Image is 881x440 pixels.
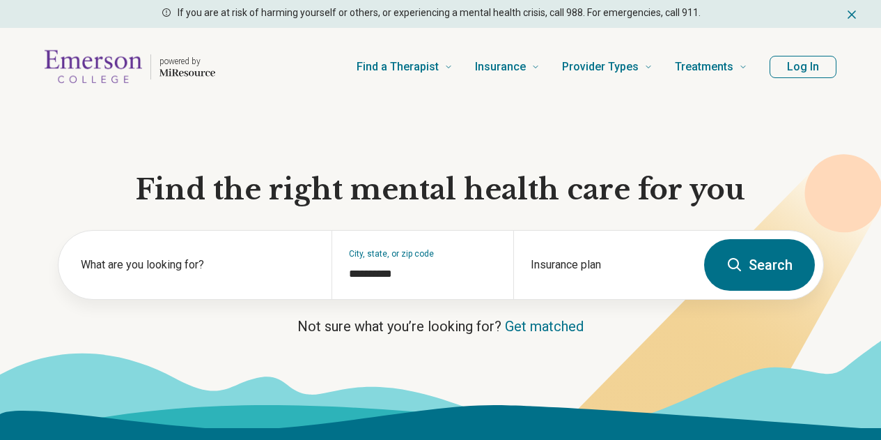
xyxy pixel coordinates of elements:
h1: Find the right mental health care for you [58,172,824,208]
a: Provider Types [562,39,653,95]
button: Log In [770,56,836,78]
a: Find a Therapist [357,39,453,95]
button: Search [704,239,815,291]
span: Find a Therapist [357,57,439,77]
span: Provider Types [562,57,639,77]
a: Insurance [475,39,540,95]
p: Not sure what you’re looking for? [58,317,824,336]
button: Dismiss [845,6,859,22]
label: What are you looking for? [81,257,315,273]
a: Get matched [505,318,584,335]
span: Treatments [675,57,733,77]
p: If you are at risk of harming yourself or others, or experiencing a mental health crisis, call 98... [178,6,701,20]
span: Insurance [475,57,526,77]
a: Treatments [675,39,747,95]
p: powered by [159,56,215,67]
a: Home page [45,45,215,89]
